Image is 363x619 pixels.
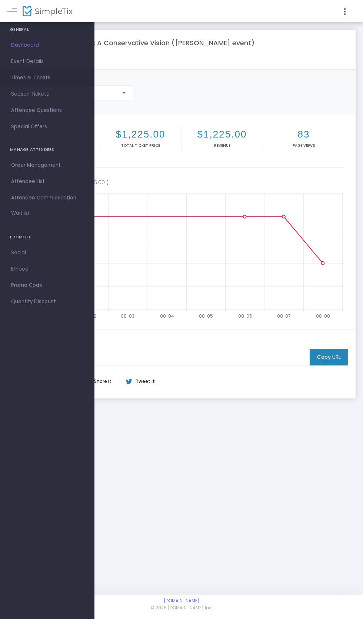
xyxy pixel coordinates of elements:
span: Order Management [11,160,83,170]
h4: MANAGE ATTENDEES [10,142,84,157]
span: Waitlist [11,209,30,217]
span: Quantity Discount [11,297,83,307]
text: 08-07 [277,313,290,319]
span: Attendee Questions [11,106,83,115]
p: Total Ticket Price [101,143,180,148]
span: Social [11,248,83,258]
h2: 83 [264,129,343,140]
text: 08-06 [238,313,252,319]
div: Tweet it [119,378,159,385]
p: Revenue [183,143,261,148]
a: [DOMAIN_NAME] [164,598,200,604]
span: Event Details [11,57,83,66]
span: Attendee List [11,177,83,186]
text: 08-04 [160,313,174,319]
span: © 2025 [DOMAIN_NAME] Inc. [151,605,212,612]
span: Embed [11,264,83,274]
m-panel-title: Making Canada Better: A Conservative Vision ([PERSON_NAME] event) [19,38,254,48]
span: Season Tickets [11,89,83,99]
p: Page Views [264,143,343,148]
text: 08-05 [199,313,213,319]
span: Promo Code [11,281,83,290]
h4: PROMOTE [10,230,84,245]
span: Special Offers [11,122,83,132]
span: Dashboard [11,40,83,50]
text: 08-03 [121,313,134,319]
h4: GENERAL [10,22,84,37]
h2: $1,225.00 [101,129,180,140]
div: Share it [80,378,126,385]
span: Times & Tickets [11,73,83,83]
m-button: Copy URL [310,349,348,365]
h2: $1,225.00 [183,129,261,140]
span: Attendee Communication [11,193,83,203]
text: 08-08 [316,313,330,319]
